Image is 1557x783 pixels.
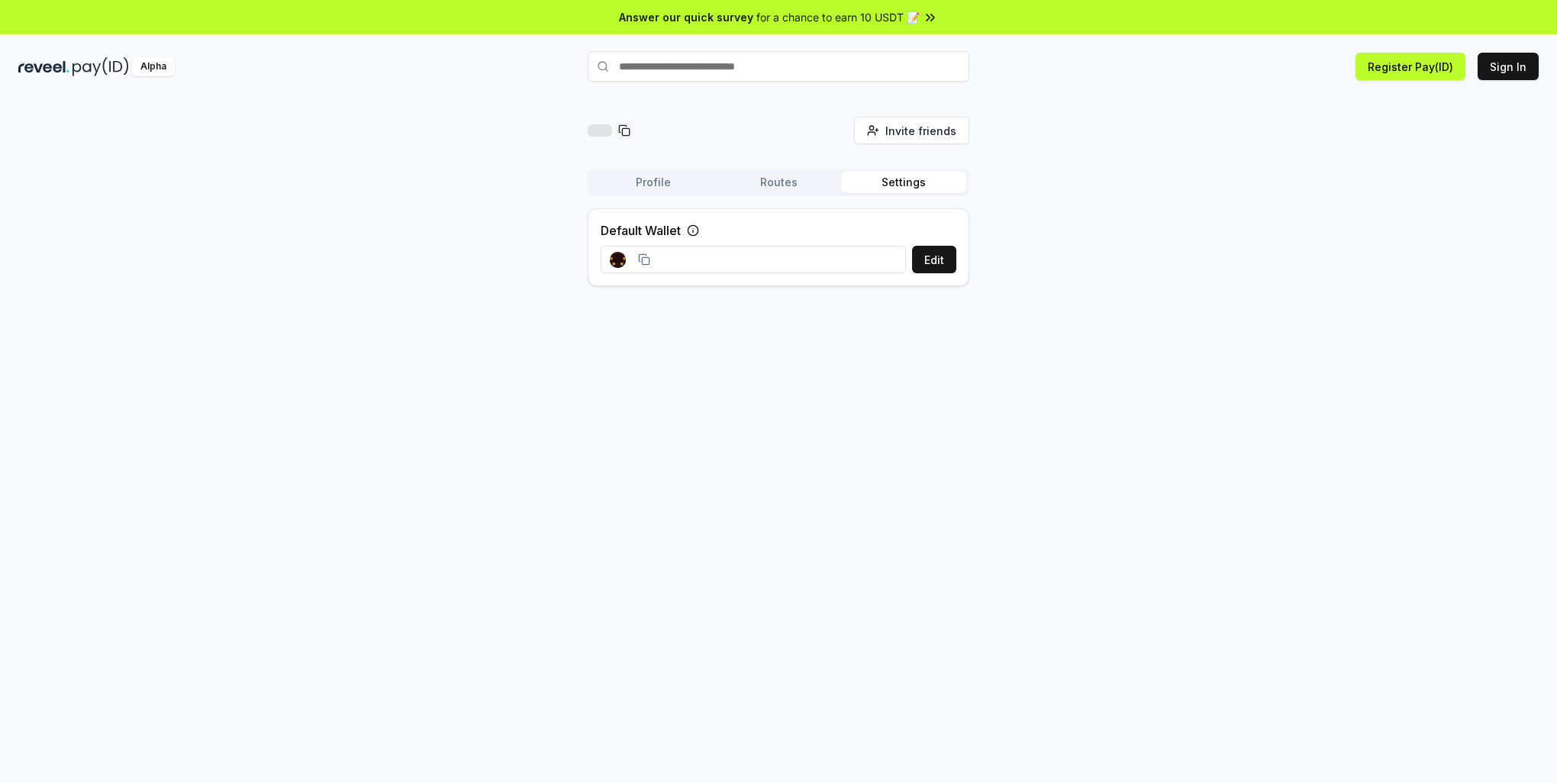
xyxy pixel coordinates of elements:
[756,9,920,25] span: for a chance to earn 10 USDT 📝
[619,9,753,25] span: Answer our quick survey
[854,117,969,144] button: Invite friends
[591,172,716,193] button: Profile
[73,57,129,76] img: pay_id
[885,123,956,139] span: Invite friends
[601,221,681,240] label: Default Wallet
[18,57,69,76] img: reveel_dark
[132,57,175,76] div: Alpha
[716,172,841,193] button: Routes
[912,246,956,273] button: Edit
[841,172,966,193] button: Settings
[1478,53,1539,80] button: Sign In
[1356,53,1465,80] button: Register Pay(ID)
